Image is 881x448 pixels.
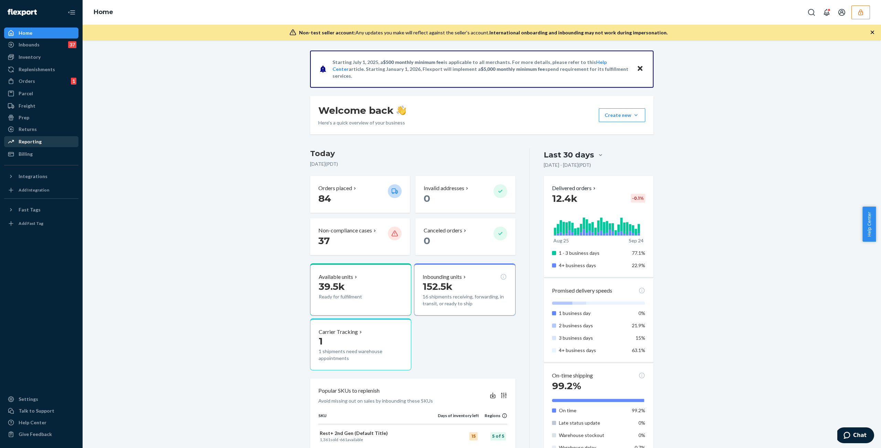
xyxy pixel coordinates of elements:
[19,419,46,426] div: Help Center
[4,39,78,50] a: Inbounds37
[8,9,37,16] img: Flexport logo
[299,30,355,35] span: Non-test seller account:
[544,162,591,168] p: [DATE] - [DATE] ( PDT )
[638,310,645,316] span: 0%
[4,429,78,440] button: Give Feedback
[423,273,462,281] p: Inbounding units
[19,54,41,61] div: Inventory
[318,119,406,126] p: Here’s a quick overview of your business
[638,420,645,426] span: 0%
[632,262,645,268] span: 22.9%
[552,287,612,295] p: Promised delivery speeds
[4,405,78,416] button: Talk to Support
[4,112,78,123] a: Prep
[19,126,37,133] div: Returns
[319,273,353,281] p: Available units
[383,59,444,65] span: $500 monthly minimum fee
[19,41,40,48] div: Inbounds
[320,437,436,442] p: sold · available
[310,318,411,371] button: Carrier Tracking11 shipments need warehouse appointments
[320,437,330,442] span: 1,361
[4,394,78,405] a: Settings
[4,185,78,196] a: Add Integration
[638,432,645,438] span: 0%
[4,76,78,87] a: Orders1
[68,41,76,48] div: 37
[415,218,515,255] button: Canceled orders 0
[490,432,506,440] div: 5 of 5
[320,430,436,437] p: Rest+ 2nd Gen (Default Title)
[4,218,78,229] a: Add Fast Tag
[19,102,35,109] div: Freight
[19,396,38,403] div: Settings
[4,204,78,215] button: Fast Tags
[4,149,78,160] a: Billing
[469,432,478,440] div: 15
[318,193,331,204] span: 84
[19,90,33,97] div: Parcel
[424,193,430,204] span: 0
[552,380,581,392] span: 99.2%
[632,250,645,256] span: 77.1%
[632,323,645,328] span: 21.9%
[423,293,507,307] p: 16 shipments receiving, forwarding, in transit, or ready to ship
[423,281,453,292] span: 152.5k
[318,397,433,404] p: Avoid missing out on sales by inbounding these SKUs
[4,52,78,63] a: Inventory
[19,220,43,226] div: Add Fast Tag
[396,106,406,115] img: hand-wave emoji
[820,6,834,19] button: Open notifications
[438,413,479,424] th: Days of inventory left
[559,432,627,439] p: Warehouse stockout
[319,293,382,300] p: Ready for fulfillment
[19,66,55,73] div: Replenishments
[559,335,627,341] p: 3 business days
[318,227,372,234] p: Non-compliance cases
[559,322,627,329] p: 2 business days
[552,372,593,380] p: On-time shipping
[4,88,78,99] a: Parcel
[636,335,645,341] span: 15%
[636,64,645,74] button: Close
[481,66,545,72] span: $5,000 monthly minimum fee
[559,310,627,317] p: 1 business day
[332,59,630,79] p: Starting July 1, 2025, a is applicable to all merchants. For more details, please refer to this a...
[553,237,569,244] p: Aug 25
[805,6,818,19] button: Open Search Box
[19,431,52,438] div: Give Feedback
[632,407,645,413] span: 99.2%
[340,437,347,442] span: 661
[88,2,119,22] ol: breadcrumbs
[19,30,32,36] div: Home
[19,151,33,157] div: Billing
[65,6,78,19] button: Close Navigation
[629,237,644,244] p: Sep 24
[4,124,78,135] a: Returns
[552,184,597,192] button: Delivered orders
[19,206,41,213] div: Fast Tags
[19,173,47,180] div: Integrations
[4,28,78,39] a: Home
[559,250,627,256] p: 1 - 3 business days
[632,347,645,353] span: 63.1%
[19,78,35,85] div: Orders
[415,176,515,213] button: Invalid addresses 0
[862,207,876,242] button: Help Center
[319,328,358,336] p: Carrier Tracking
[4,100,78,111] a: Freight
[19,114,29,121] div: Prep
[299,29,668,36] div: Any updates you make will reflect against the seller's account.
[424,227,462,234] p: Canceled orders
[4,417,78,428] a: Help Center
[835,6,849,19] button: Open account menu
[424,184,464,192] p: Invalid addresses
[318,235,330,247] span: 37
[479,413,507,418] div: Regions
[318,104,406,117] h1: Welcome back
[310,218,410,255] button: Non-compliance cases 37
[94,8,113,16] a: Home
[71,78,76,85] div: 1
